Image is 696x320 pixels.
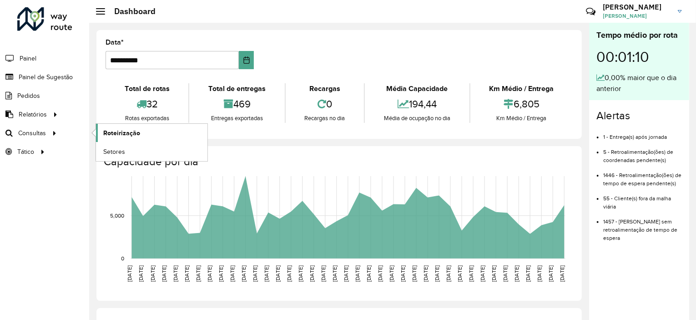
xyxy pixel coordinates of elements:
text: [DATE] [423,265,429,282]
button: Choose Date [239,51,254,69]
li: 1446 - Retroalimentação(ões) de tempo de espera pendente(s) [603,164,682,188]
text: [DATE] [184,265,190,282]
span: Painel de Sugestão [19,72,73,82]
text: [DATE] [161,265,167,282]
div: Total de rotas [108,83,186,94]
div: Média de ocupação no dia [367,114,467,123]
text: [DATE] [309,265,315,282]
div: Entregas exportadas [192,114,282,123]
text: [DATE] [252,265,258,282]
h4: Capacidade por dia [104,155,573,168]
span: Roteirização [103,128,140,138]
text: [DATE] [320,265,326,282]
text: [DATE] [332,265,338,282]
div: Média Capacidade [367,83,467,94]
h3: [PERSON_NAME] [603,3,671,11]
text: [DATE] [434,265,440,282]
label: Data [106,37,124,48]
text: 0 [121,255,124,261]
text: [DATE] [298,265,303,282]
span: Consultas [18,128,46,138]
text: [DATE] [525,265,531,282]
div: 00:01:10 [596,41,682,72]
text: [DATE] [536,265,542,282]
div: 0 [288,94,362,114]
a: Contato Rápido [581,2,600,21]
div: 6,805 [473,94,570,114]
text: [DATE] [457,265,463,282]
span: Tático [17,147,34,157]
text: [DATE] [207,265,212,282]
span: Setores [103,147,125,157]
text: [DATE] [479,265,485,282]
text: [DATE] [195,265,201,282]
a: Setores [96,142,207,161]
text: [DATE] [127,265,133,282]
text: [DATE] [229,265,235,282]
div: Rotas exportadas [108,114,186,123]
text: [DATE] [559,265,565,282]
span: [PERSON_NAME] [603,12,671,20]
div: Total de entregas [192,83,282,94]
text: [DATE] [377,265,383,282]
text: [DATE] [218,265,224,282]
text: [DATE] [502,265,508,282]
text: [DATE] [548,265,554,282]
text: [DATE] [275,265,281,282]
div: 32 [108,94,186,114]
text: [DATE] [445,265,451,282]
text: [DATE] [388,265,394,282]
span: Relatórios [19,110,47,119]
text: [DATE] [400,265,406,282]
text: [DATE] [263,265,269,282]
text: [DATE] [366,265,372,282]
text: [DATE] [172,265,178,282]
text: [DATE] [354,265,360,282]
span: Pedidos [17,91,40,101]
h2: Dashboard [105,6,156,16]
text: [DATE] [514,265,519,282]
div: 469 [192,94,282,114]
li: 55 - Cliente(s) fora da malha viária [603,188,682,211]
div: Km Médio / Entrega [473,114,570,123]
text: [DATE] [150,265,156,282]
text: 5,000 [110,213,124,218]
div: Recargas no dia [288,114,362,123]
div: 0,00% maior que o dia anterior [596,72,682,94]
li: 5 - Retroalimentação(ões) de coordenadas pendente(s) [603,141,682,164]
span: Painel [20,54,36,63]
div: Tempo médio por rota [596,29,682,41]
text: [DATE] [343,265,349,282]
a: Roteirização [96,124,207,142]
div: Km Médio / Entrega [473,83,570,94]
li: 1 - Entrega(s) após jornada [603,126,682,141]
li: 1457 - [PERSON_NAME] sem retroalimentação de tempo de espera [603,211,682,242]
text: [DATE] [411,265,417,282]
div: Recargas [288,83,362,94]
text: [DATE] [468,265,474,282]
text: [DATE] [286,265,292,282]
text: [DATE] [491,265,497,282]
h4: Alertas [596,109,682,122]
div: 194,44 [367,94,467,114]
text: [DATE] [138,265,144,282]
text: [DATE] [241,265,247,282]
